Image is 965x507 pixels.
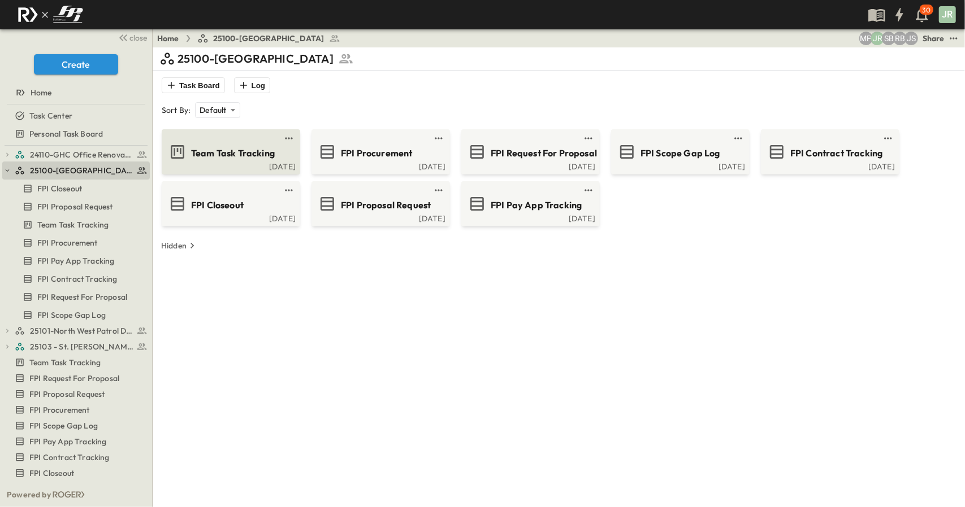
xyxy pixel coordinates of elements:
[905,32,918,45] div: Jesse Sullivan (jsullivan@fpibuilders.com)
[464,195,595,213] a: FPI Pay App Tracking
[37,183,82,194] span: FPI Closeout
[432,183,445,197] button: test
[2,322,150,340] div: 25101-North West Patrol Divisiontest
[234,77,270,93] button: Log
[37,237,98,248] span: FPI Procurement
[2,198,150,216] div: FPI Proposal Requesttest
[2,216,150,234] div: Team Task Trackingtest
[2,418,148,434] a: FPI Scope Gap Log
[164,161,296,170] a: [DATE]
[2,353,150,371] div: Team Task Trackingtest
[178,51,334,67] p: 25100-[GEOGRAPHIC_DATA]
[641,147,720,160] span: FPI Scope Gap Log
[613,143,745,161] a: FPI Scope Gap Log
[464,143,595,161] a: FPI Request For Proposal
[947,32,960,45] button: test
[2,401,150,419] div: FPI Procurementtest
[34,54,118,75] button: Create
[15,163,148,178] a: 25100-Vanguard Prep School
[314,161,445,170] a: [DATE]
[30,325,133,336] span: 25101-North West Patrol Division
[314,213,445,222] a: [DATE]
[37,255,114,266] span: FPI Pay App Tracking
[29,420,98,431] span: FPI Scope Gap Log
[130,32,148,43] span: close
[31,87,52,98] span: Home
[30,341,133,352] span: 25103 - St. [PERSON_NAME] Phase 2
[197,33,340,44] a: 25100-[GEOGRAPHIC_DATA]
[732,132,745,145] button: test
[37,309,106,321] span: FPI Scope Gap Log
[29,388,105,400] span: FPI Proposal Request
[432,132,445,145] button: test
[2,108,148,124] a: Task Center
[213,33,324,44] span: 25100-[GEOGRAPHIC_DATA]
[613,161,745,170] a: [DATE]
[790,147,883,160] span: FPI Contract Tracking
[2,434,148,449] a: FPI Pay App Tracking
[2,125,150,143] div: Personal Task Boardtest
[282,183,296,197] button: test
[2,385,150,403] div: FPI Proposal Requesttest
[2,369,150,387] div: FPI Request For Proposaltest
[164,143,296,161] a: Team Task Tracking
[2,234,150,252] div: FPI Procurementtest
[15,323,148,339] a: 25101-North West Patrol Division
[29,436,106,447] span: FPI Pay App Tracking
[2,449,148,465] a: FPI Contract Tracking
[29,467,74,479] span: FPI Closeout
[882,32,895,45] div: Sterling Barnett (sterling@fpibuilders.com)
[2,271,148,287] a: FPI Contract Tracking
[2,180,150,198] div: FPI Closeouttest
[2,146,150,164] div: 24110-GHC Office Renovationstest
[2,289,148,305] a: FPI Request For Proposal
[763,161,895,170] a: [DATE]
[15,147,148,163] a: 24110-GHC Office Renovations
[2,288,150,306] div: FPI Request For Proposaltest
[164,195,296,213] a: FPI Closeout
[893,32,907,45] div: Regina Barnett (rbarnett@fpibuilders.com)
[939,6,956,23] div: JR
[2,432,150,451] div: FPI Pay App Trackingtest
[161,240,187,251] p: Hidden
[491,199,582,212] span: FPI Pay App Tracking
[29,373,119,384] span: FPI Request For Proposal
[2,306,150,324] div: FPI Scope Gap Logtest
[29,452,110,463] span: FPI Contract Tracking
[2,370,148,386] a: FPI Request For Proposal
[162,104,191,116] p: Sort By:
[2,270,150,288] div: FPI Contract Trackingtest
[2,253,148,269] a: FPI Pay App Tracking
[157,238,202,253] button: Hidden
[582,183,595,197] button: test
[464,213,595,222] a: [DATE]
[582,132,595,145] button: test
[491,147,597,160] span: FPI Request For Proposal
[341,199,431,212] span: FPI Proposal Request
[341,147,413,160] span: FPI Procurement
[37,273,118,285] span: FPI Contract Tracking
[2,448,150,466] div: FPI Contract Trackingtest
[29,110,72,121] span: Task Center
[938,5,957,24] button: JR
[200,104,226,116] p: Default
[282,132,296,145] button: test
[37,219,109,230] span: Team Task Tracking
[2,235,148,251] a: FPI Procurement
[464,161,595,170] a: [DATE]
[2,181,148,196] a: FPI Closeout
[30,165,133,176] span: 25100-Vanguard Prep School
[2,338,150,356] div: 25103 - St. [PERSON_NAME] Phase 2test
[859,32,873,45] div: Monica Pruteanu (mpruteanu@fpibuilders.com)
[2,217,148,233] a: Team Task Tracking
[2,126,148,142] a: Personal Task Board
[195,102,240,118] div: Default
[2,464,150,482] div: FPI Closeouttest
[29,128,103,139] span: Personal Task Board
[881,132,895,145] button: test
[923,33,945,44] div: Share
